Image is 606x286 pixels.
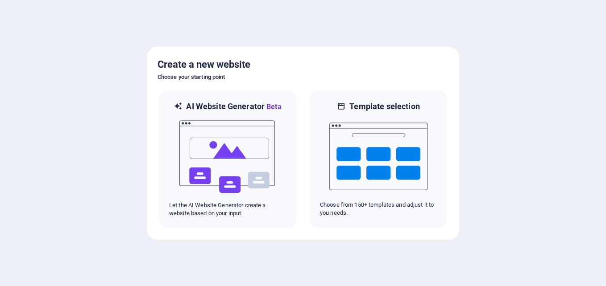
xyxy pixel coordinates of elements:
[265,102,282,111] span: Beta
[308,90,448,229] div: Template selectionChoose from 150+ templates and adjust it to you needs.
[320,201,437,217] p: Choose from 150+ templates and adjust it to you needs.
[158,57,448,72] h5: Create a new website
[158,72,448,82] h6: Choose your starting point
[186,101,281,112] h6: AI Website Generator
[178,112,277,201] img: ai
[158,90,298,229] div: AI Website GeneratorBetaaiLet the AI Website Generator create a website based on your input.
[349,101,419,112] h6: Template selection
[169,201,286,217] p: Let the AI Website Generator create a website based on your input.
